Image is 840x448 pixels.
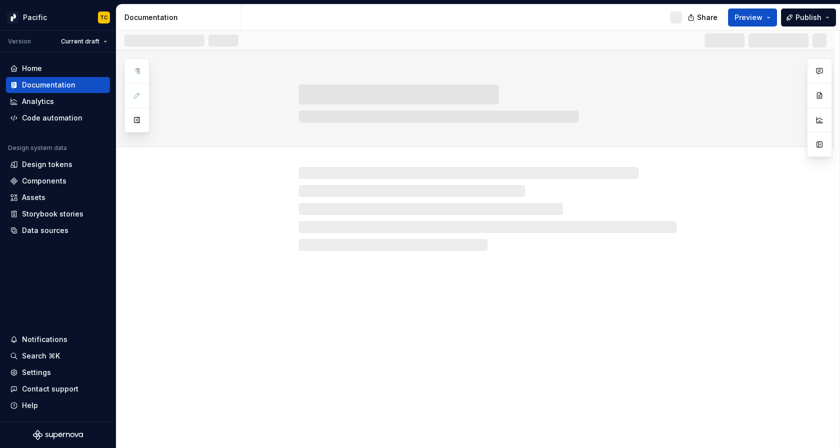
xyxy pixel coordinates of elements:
[735,12,763,22] span: Preview
[22,80,75,90] div: Documentation
[33,430,83,440] svg: Supernova Logo
[7,11,19,23] img: 8d0dbd7b-a897-4c39-8ca0-62fbda938e11.png
[22,63,42,73] div: Home
[22,367,51,377] div: Settings
[6,348,110,364] button: Search ⌘K
[23,12,47,22] div: Pacific
[6,331,110,347] button: Notifications
[6,364,110,380] a: Settings
[6,77,110,93] a: Documentation
[6,156,110,172] a: Design tokens
[6,60,110,76] a: Home
[6,206,110,222] a: Storybook stories
[22,384,78,394] div: Contact support
[683,8,724,26] button: Share
[8,144,67,152] div: Design system data
[6,93,110,109] a: Analytics
[781,8,836,26] button: Publish
[22,351,60,361] div: Search ⌘K
[61,37,99,45] span: Current draft
[100,13,108,21] div: TC
[2,6,114,28] button: PacificTC
[6,110,110,126] a: Code automation
[8,37,31,45] div: Version
[6,173,110,189] a: Components
[728,8,777,26] button: Preview
[22,400,38,410] div: Help
[124,12,237,22] div: Documentation
[6,397,110,413] button: Help
[796,12,822,22] span: Publish
[22,176,66,186] div: Components
[6,381,110,397] button: Contact support
[22,96,54,106] div: Analytics
[22,159,72,169] div: Design tokens
[22,192,45,202] div: Assets
[6,189,110,205] a: Assets
[22,209,83,219] div: Storybook stories
[22,334,67,344] div: Notifications
[22,113,82,123] div: Code automation
[697,12,718,22] span: Share
[6,222,110,238] a: Data sources
[22,225,68,235] div: Data sources
[56,34,112,48] button: Current draft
